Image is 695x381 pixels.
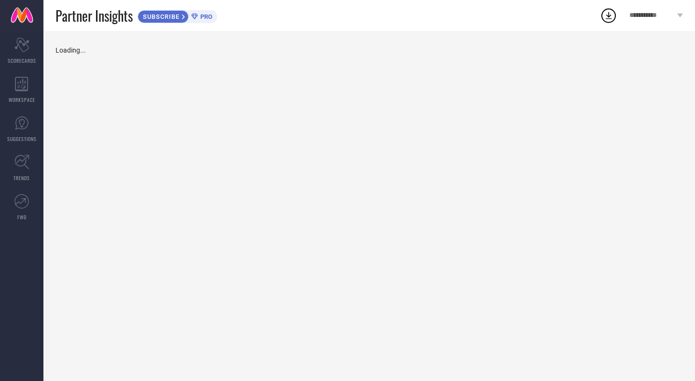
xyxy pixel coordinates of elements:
span: SUGGESTIONS [7,135,37,142]
span: WORKSPACE [9,96,35,103]
span: Loading... [56,46,86,54]
span: FWD [17,213,27,221]
span: TRENDS [14,174,30,182]
span: SUBSCRIBE [138,13,182,20]
span: SCORECARDS [8,57,36,64]
div: Open download list [600,7,617,24]
a: SUBSCRIBEPRO [138,8,217,23]
span: PRO [198,13,212,20]
span: Partner Insights [56,6,133,26]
